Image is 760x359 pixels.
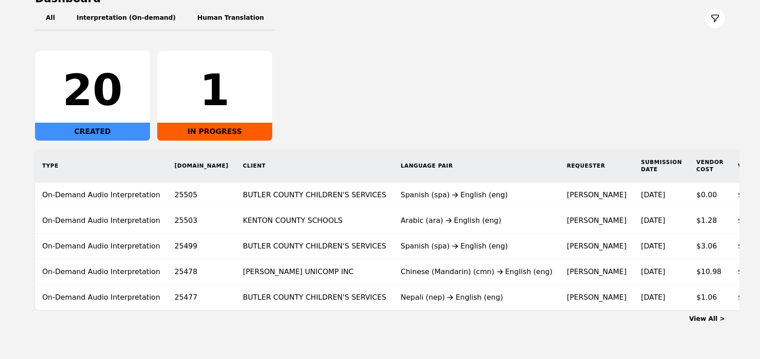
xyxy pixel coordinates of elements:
div: CREATED [35,123,150,141]
div: Chinese (Mandarin) (cmn) English (eng) [401,266,552,277]
td: [PERSON_NAME] UNICOMP INC [236,259,393,285]
th: Vendor Cost [689,150,731,182]
time: [DATE] [641,216,665,225]
td: On-Demand Audio Interpretation [35,182,168,208]
div: 1 [164,69,265,112]
td: KENTON COUNTY SCHOOLS [236,208,393,234]
div: Spanish (spa) English (eng) [401,190,552,200]
button: Human Translation [186,6,275,31]
time: [DATE] [641,191,665,199]
td: $10.98 [689,259,731,285]
td: On-Demand Audio Interpretation [35,208,168,234]
td: 25478 [168,259,236,285]
div: Arabic (ara) English (eng) [401,215,552,226]
td: [PERSON_NAME] [560,285,634,310]
td: $1.06 [689,285,731,310]
td: 25503 [168,208,236,234]
th: Type [35,150,168,182]
td: BUTLER COUNTY CHILDREN'S SERVICES [236,182,393,208]
td: [PERSON_NAME] [560,208,634,234]
td: On-Demand Audio Interpretation [35,234,168,259]
div: 20 [42,69,143,112]
td: On-Demand Audio Interpretation [35,259,168,285]
td: 25499 [168,234,236,259]
td: [PERSON_NAME] [560,259,634,285]
td: On-Demand Audio Interpretation [35,285,168,310]
time: [DATE] [641,293,665,301]
button: Interpretation (On-demand) [66,6,186,31]
div: Spanish (spa) English (eng) [401,241,552,252]
td: $1.28 [689,208,731,234]
td: $0.00 [689,182,731,208]
div: Nepali (nep) English (eng) [401,292,552,303]
td: BUTLER COUNTY CHILDREN'S SERVICES [236,285,393,310]
td: [PERSON_NAME] [560,182,634,208]
div: IN PROGRESS [157,123,272,141]
th: [DOMAIN_NAME] [168,150,236,182]
th: Language Pair [393,150,560,182]
td: 25477 [168,285,236,310]
th: Client [236,150,393,182]
td: 25505 [168,182,236,208]
time: [DATE] [641,242,665,250]
th: Submission Date [634,150,689,182]
button: All [35,6,66,31]
td: [PERSON_NAME] [560,234,634,259]
td: $3.06 [689,234,731,259]
time: [DATE] [641,267,665,276]
th: Requester [560,150,634,182]
button: Filter [705,9,725,28]
a: View All > [689,315,725,322]
td: BUTLER COUNTY CHILDREN'S SERVICES [236,234,393,259]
